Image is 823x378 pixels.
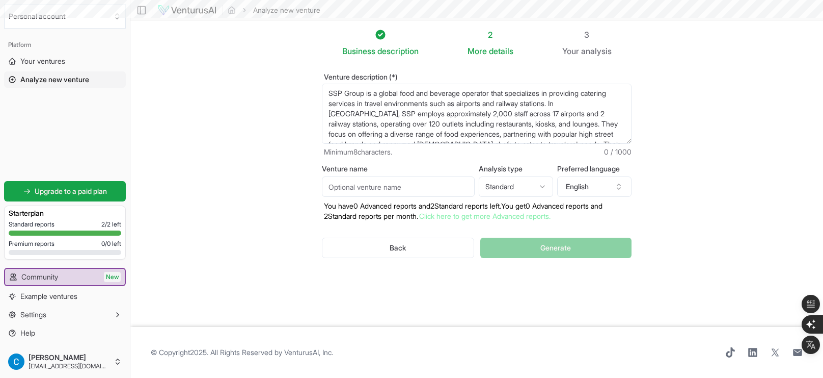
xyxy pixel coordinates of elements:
span: Settings [20,310,46,320]
span: © Copyright 2025 . All Rights Reserved by . [151,347,333,358]
span: 0 / 1000 [604,147,632,157]
span: description [377,46,419,56]
span: Upgrade to a paid plan [35,186,107,196]
span: New [104,272,121,282]
span: 2 / 2 left [101,220,121,229]
span: Community [21,272,58,282]
a: Your ventures [4,53,126,69]
span: Minimum 8 characters. [324,147,392,157]
span: Help [20,328,35,338]
span: Business [342,45,375,57]
label: Venture name [322,165,475,172]
a: Analyze new venture [4,71,126,88]
a: CommunityNew [5,269,125,285]
span: [EMAIL_ADDRESS][DOMAIN_NAME] [29,362,109,370]
span: Standard reports [9,220,54,229]
p: You have 0 Advanced reports and 2 Standard reports left. Y ou get 0 Advanced reports and 2 Standa... [322,201,632,221]
h3: Starter plan [9,208,121,218]
a: Upgrade to a paid plan [4,181,126,201]
textarea: SSP Group is a global food and beverage operator that specializes in providing catering services ... [322,84,632,144]
span: 0 / 0 left [101,240,121,248]
span: analysis [581,46,612,56]
span: Analyze new venture [20,74,89,85]
button: Settings [4,307,126,323]
img: ACg8ocLUt6Ke98eD4VJejInNIEucQ7QpSUvCuWxrtZLfEivIQu3P3w=s96-c [8,354,24,370]
a: VenturusAI, Inc [284,348,332,357]
input: Optional venture name [322,177,475,197]
a: Help [4,325,126,341]
button: English [557,177,632,197]
a: Click here to get more Advanced reports. [419,212,551,220]
span: Example ventures [20,291,77,301]
span: More [468,45,487,57]
span: details [489,46,513,56]
label: Preferred language [557,165,632,172]
div: 3 [562,29,612,41]
label: Venture description (*) [322,73,632,81]
a: Example ventures [4,288,126,305]
button: Back [322,238,474,258]
button: [PERSON_NAME][EMAIL_ADDRESS][DOMAIN_NAME] [4,349,126,374]
div: 2 [468,29,513,41]
span: [PERSON_NAME] [29,353,109,362]
span: Your ventures [20,56,65,66]
label: Analysis type [479,165,553,172]
span: Premium reports [9,240,54,248]
span: Your [562,45,579,57]
div: Platform [4,37,126,53]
